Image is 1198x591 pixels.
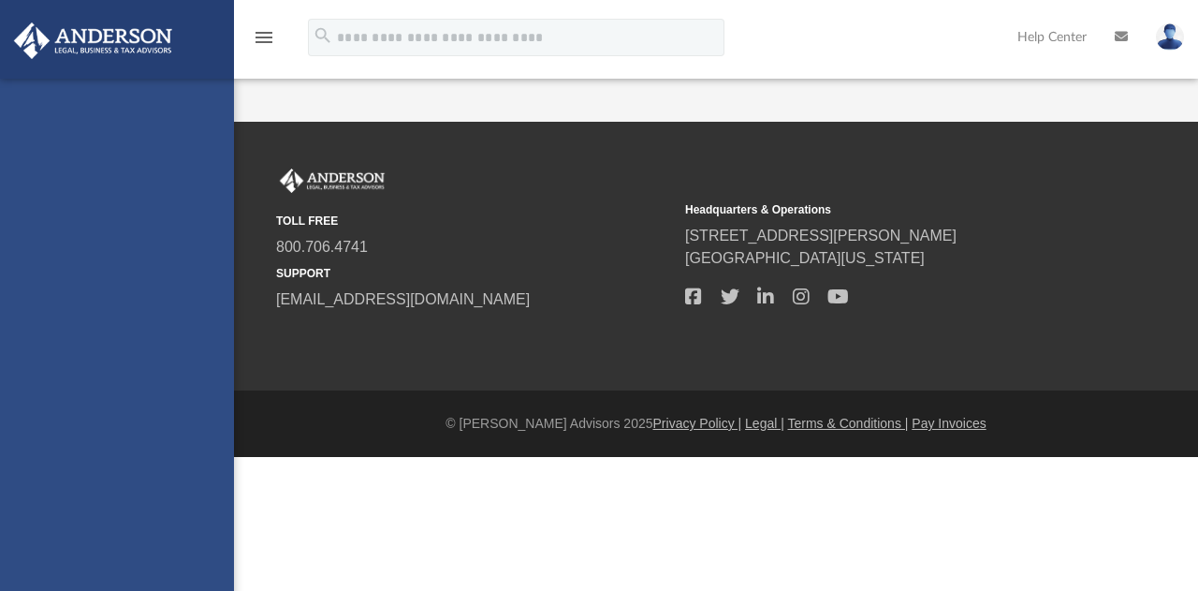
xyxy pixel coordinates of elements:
[253,26,275,49] i: menu
[234,414,1198,434] div: © [PERSON_NAME] Advisors 2025
[745,416,784,431] a: Legal |
[912,416,986,431] a: Pay Invoices
[276,213,672,229] small: TOLL FREE
[276,291,530,307] a: [EMAIL_ADDRESS][DOMAIN_NAME]
[685,228,957,244] a: [STREET_ADDRESS][PERSON_NAME]
[313,25,333,46] i: search
[685,201,1081,218] small: Headquarters & Operations
[276,239,368,255] a: 800.706.4741
[8,22,178,59] img: Anderson Advisors Platinum Portal
[1156,23,1184,51] img: User Pic
[253,36,275,49] a: menu
[788,416,909,431] a: Terms & Conditions |
[276,169,388,193] img: Anderson Advisors Platinum Portal
[653,416,742,431] a: Privacy Policy |
[685,250,925,266] a: [GEOGRAPHIC_DATA][US_STATE]
[276,265,672,282] small: SUPPORT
